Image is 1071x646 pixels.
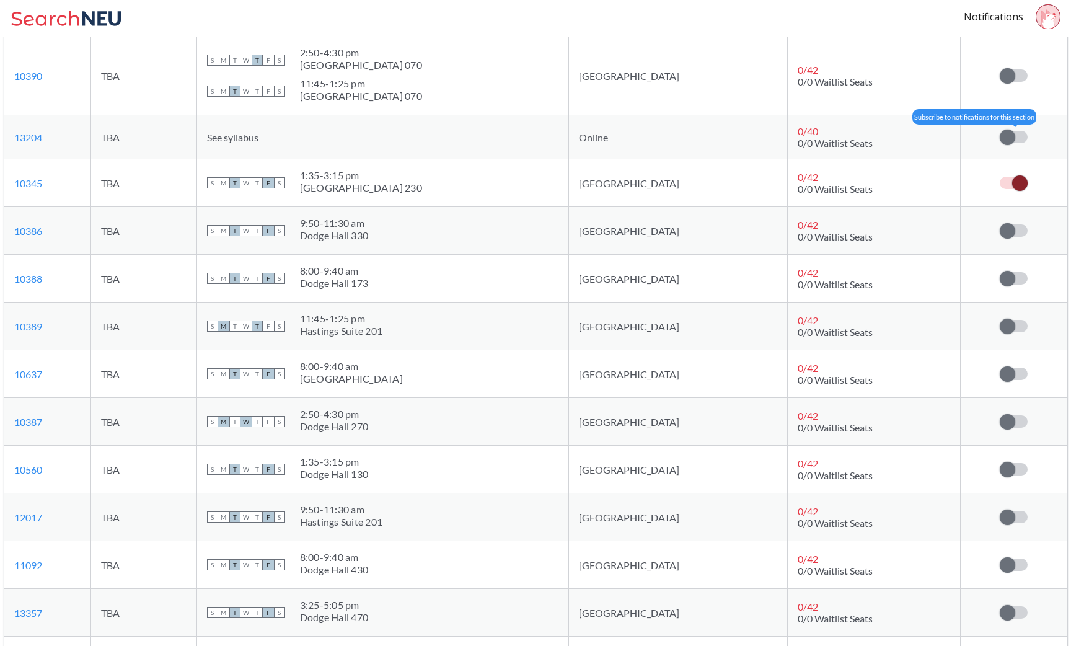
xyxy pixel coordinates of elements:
span: T [252,225,263,236]
span: M [218,559,229,570]
td: TBA [91,446,196,493]
span: W [240,177,252,188]
a: 10387 [14,416,42,428]
span: See syllabus [207,131,258,143]
div: [GEOGRAPHIC_DATA] 070 [300,90,422,102]
div: 9:50 - 11:30 am [300,217,369,229]
a: 10560 [14,464,42,476]
span: M [218,321,229,332]
span: F [263,368,274,379]
span: 0/0 Waitlist Seats [798,517,873,529]
td: TBA [91,159,196,207]
td: TBA [91,589,196,637]
span: 0/0 Waitlist Seats [798,183,873,195]
a: 13357 [14,607,42,619]
div: 8:00 - 9:40 am [300,360,403,373]
span: F [263,607,274,618]
a: 10637 [14,368,42,380]
span: T [229,321,240,332]
span: W [240,55,252,66]
span: S [207,511,218,523]
span: 0 / 42 [798,171,818,183]
span: 0 / 42 [798,553,818,565]
span: S [274,464,285,475]
a: 13204 [14,131,42,143]
div: [GEOGRAPHIC_DATA] 070 [300,59,422,71]
span: T [252,511,263,523]
span: T [229,273,240,284]
div: Hastings Suite 201 [300,516,383,528]
span: F [263,225,274,236]
span: S [207,55,218,66]
span: T [229,55,240,66]
span: 0 / 40 [798,125,818,137]
td: [GEOGRAPHIC_DATA] [568,446,787,493]
span: W [240,86,252,97]
span: M [218,273,229,284]
span: 0 / 42 [798,64,818,76]
td: [GEOGRAPHIC_DATA] [568,589,787,637]
span: F [263,273,274,284]
a: 12017 [14,511,42,523]
span: F [263,177,274,188]
span: T [252,607,263,618]
span: 0/0 Waitlist Seats [798,469,873,481]
span: S [207,607,218,618]
span: 0/0 Waitlist Seats [798,137,873,149]
div: 2:50 - 4:30 pm [300,46,422,59]
span: 0 / 42 [798,505,818,517]
span: S [207,416,218,427]
div: 9:50 - 11:30 am [300,503,383,516]
span: T [229,368,240,379]
span: S [207,321,218,332]
span: 0/0 Waitlist Seats [798,565,873,577]
span: S [207,225,218,236]
span: W [240,225,252,236]
td: [GEOGRAPHIC_DATA] [568,398,787,446]
td: [GEOGRAPHIC_DATA] [568,541,787,589]
td: [GEOGRAPHIC_DATA] [568,37,787,115]
div: Dodge Hall 430 [300,564,369,576]
div: Dodge Hall 270 [300,420,369,433]
span: S [274,177,285,188]
span: 0 / 42 [798,601,818,613]
span: S [207,273,218,284]
div: 8:00 - 9:40 am [300,551,369,564]
a: 10345 [14,177,42,189]
td: [GEOGRAPHIC_DATA] [568,255,787,303]
td: TBA [91,207,196,255]
span: T [252,321,263,332]
td: TBA [91,303,196,350]
span: 0/0 Waitlist Seats [798,278,873,290]
span: W [240,607,252,618]
span: T [229,464,240,475]
span: S [274,55,285,66]
span: 0/0 Waitlist Seats [798,422,873,433]
span: T [229,225,240,236]
a: 10390 [14,70,42,82]
span: 0/0 Waitlist Seats [798,326,873,338]
div: Dodge Hall 470 [300,611,369,624]
span: S [207,368,218,379]
a: 10386 [14,225,42,237]
a: 11092 [14,559,42,571]
div: [GEOGRAPHIC_DATA] 230 [300,182,422,194]
td: TBA [91,115,196,159]
div: 2:50 - 4:30 pm [300,408,369,420]
span: F [263,86,274,97]
span: W [240,464,252,475]
td: [GEOGRAPHIC_DATA] [568,207,787,255]
span: T [229,607,240,618]
span: W [240,559,252,570]
span: S [207,86,218,97]
span: 0/0 Waitlist Seats [798,374,873,386]
span: T [252,559,263,570]
span: T [252,368,263,379]
span: 0/0 Waitlist Seats [798,613,873,624]
div: Dodge Hall 330 [300,229,369,242]
td: TBA [91,398,196,446]
span: W [240,416,252,427]
div: 3:25 - 5:05 pm [300,599,369,611]
span: S [207,559,218,570]
span: F [263,464,274,475]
